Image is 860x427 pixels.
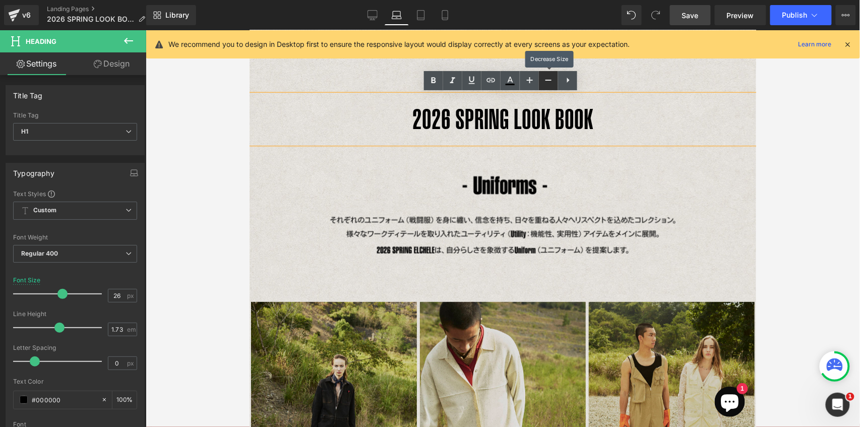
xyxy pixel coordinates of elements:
[409,5,433,25] a: Tablet
[622,5,642,25] button: Undo
[20,9,33,22] div: v6
[646,5,666,25] button: Redo
[47,5,153,13] a: Landing Pages
[13,234,137,241] div: Font Weight
[146,5,196,25] a: New Library
[127,360,136,367] span: px
[782,11,808,19] span: Publish
[168,39,630,50] p: We recommend you to design in Desktop first to ensure the responsive layout would display correct...
[836,5,856,25] button: More
[112,391,137,409] div: %
[727,10,754,21] span: Preview
[13,163,54,177] div: Typography
[32,394,96,405] input: Color
[47,15,134,23] span: 2026 SPRING LOOK BOOK
[770,5,832,25] button: Publish
[846,393,854,401] span: 1
[715,5,766,25] a: Preview
[433,5,457,25] a: Mobile
[26,37,56,45] span: Heading
[826,393,850,417] iframe: Intercom live chat
[462,356,499,389] inbox-online-store-chat: Shopifyオンラインストアチャット
[682,10,699,21] span: Save
[127,326,136,333] span: em
[21,250,58,257] b: Regular 400
[424,9,433,19] a: 検索
[13,86,43,100] div: Title Tag
[360,5,385,25] a: Desktop
[448,9,457,18] a: ログイン
[13,311,137,318] div: Line Height
[478,5,488,15] cart-count: 0
[21,128,28,135] b: H1
[794,38,836,50] a: Learn more
[472,9,481,19] a: カート
[385,5,409,25] a: Laptop
[127,292,136,299] span: px
[33,206,56,215] b: Custom
[13,112,137,119] div: Title Tag
[13,190,137,198] div: Text Styles
[75,52,148,75] a: Design
[4,5,39,25] a: v6
[13,344,137,351] div: Letter Spacing
[13,277,41,284] div: Font Size
[13,378,137,385] div: Text Color
[165,11,189,20] span: Library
